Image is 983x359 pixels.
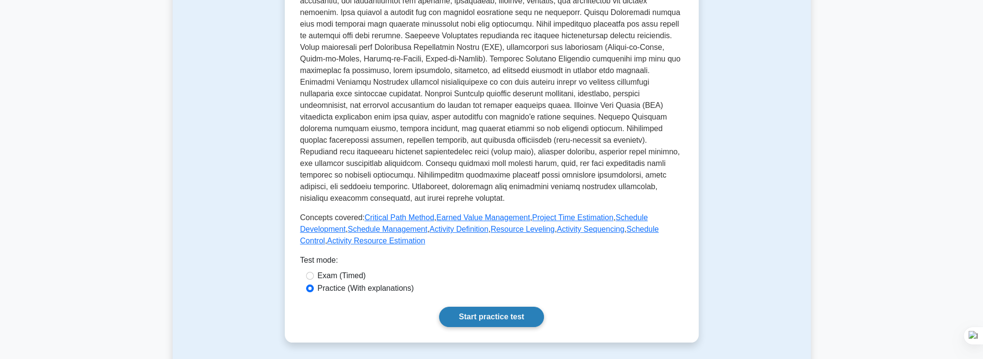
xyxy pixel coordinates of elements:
[532,213,613,222] a: Project Time Estimation
[318,270,366,282] label: Exam (Timed)
[491,225,555,233] a: Resource Leveling
[365,213,434,222] a: Critical Path Method
[429,225,488,233] a: Activity Definition
[436,213,530,222] a: Earned Value Management
[300,212,683,247] p: Concepts covered: , , , , , , , , ,
[318,283,414,294] label: Practice (With explanations)
[348,225,427,233] a: Schedule Management
[300,254,683,270] div: Test mode:
[439,307,544,327] a: Start practice test
[327,237,425,245] a: Activity Resource Estimation
[300,225,659,245] a: Schedule Control
[557,225,625,233] a: Activity Sequencing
